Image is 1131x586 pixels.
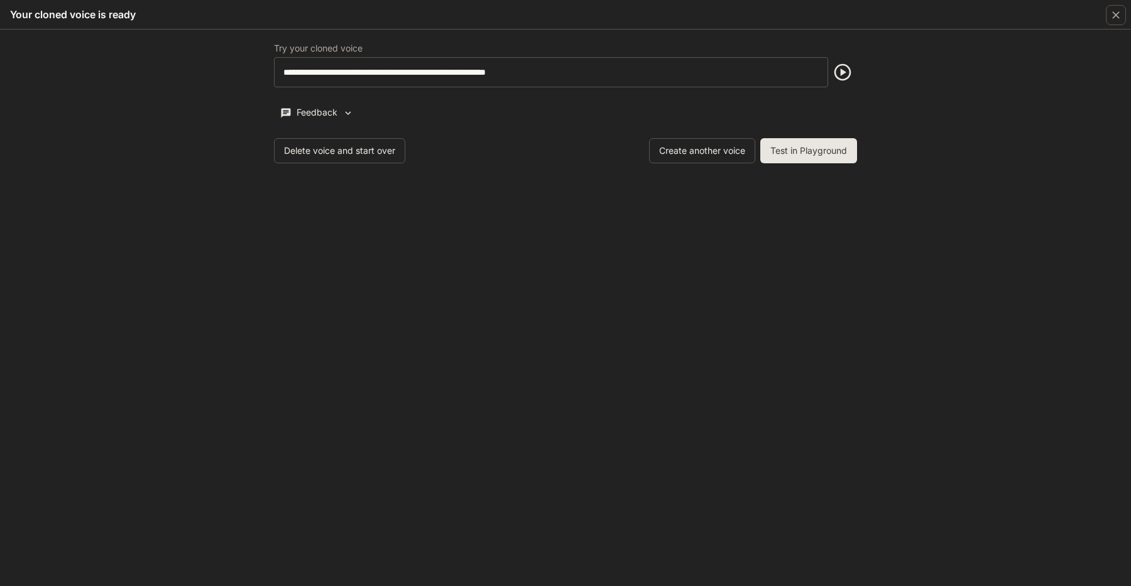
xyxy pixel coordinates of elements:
[274,44,363,53] p: Try your cloned voice
[760,138,857,163] button: Test in Playground
[274,138,405,163] button: Delete voice and start over
[10,8,136,21] h5: Your cloned voice is ready
[274,102,359,123] button: Feedback
[649,138,755,163] button: Create another voice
